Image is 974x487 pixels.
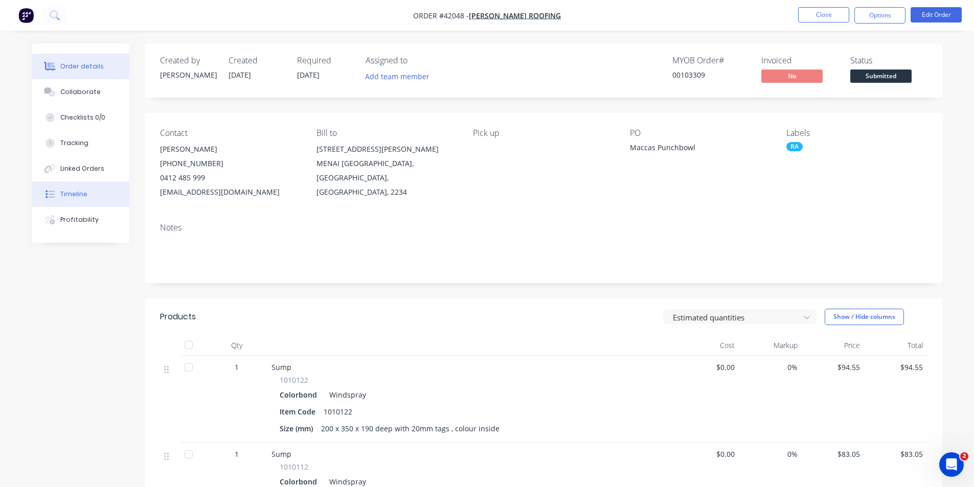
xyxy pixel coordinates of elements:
[32,79,129,105] button: Collaborate
[235,362,239,373] span: 1
[939,452,964,477] iframe: Intercom live chat
[297,56,353,65] div: Required
[280,404,320,419] div: Item Code
[359,69,435,83] button: Add team member
[802,335,865,356] div: Price
[32,181,129,207] button: Timeline
[229,56,285,65] div: Created
[739,335,802,356] div: Markup
[316,128,457,138] div: Bill to
[473,128,613,138] div: Pick up
[60,138,88,148] div: Tracking
[672,56,749,65] div: MYOB Order #
[32,54,129,79] button: Order details
[413,11,469,20] span: Order #42048 -
[60,113,105,122] div: Checklists 0/0
[60,62,104,71] div: Order details
[297,70,320,80] span: [DATE]
[798,7,849,22] button: Close
[280,421,317,436] div: Size (mm)
[825,309,904,325] button: Show / Hide columns
[280,375,308,385] span: 1010122
[160,185,300,199] div: [EMAIL_ADDRESS][DOMAIN_NAME]
[868,449,923,459] span: $83.05
[630,128,770,138] div: PO
[864,335,927,356] div: Total
[32,156,129,181] button: Linked Orders
[160,69,216,80] div: [PERSON_NAME]
[743,362,798,373] span: 0%
[316,142,457,156] div: [STREET_ADDRESS][PERSON_NAME]
[160,56,216,65] div: Created by
[160,311,196,323] div: Products
[325,387,366,402] div: Windspray
[317,421,504,436] div: 200 x 350 x 190 deep with 20mm tags , colour inside
[786,128,926,138] div: Labels
[786,142,803,151] div: RA
[806,362,860,373] span: $94.55
[280,387,321,402] div: Colorbond
[743,449,798,459] span: 0%
[854,7,905,24] button: Options
[32,130,129,156] button: Tracking
[681,449,735,459] span: $0.00
[366,69,435,83] button: Add team member
[868,362,923,373] span: $94.55
[320,404,356,419] div: 1010122
[206,335,267,356] div: Qty
[160,223,927,233] div: Notes
[316,142,457,199] div: [STREET_ADDRESS][PERSON_NAME]MENAI [GEOGRAPHIC_DATA], [GEOGRAPHIC_DATA], [GEOGRAPHIC_DATA], 2234
[229,70,251,80] span: [DATE]
[761,56,838,65] div: Invoiced
[911,7,962,22] button: Edit Order
[160,142,300,156] div: [PERSON_NAME]
[960,452,968,460] span: 2
[60,87,101,97] div: Collaborate
[630,142,758,156] div: Maccas Punchbowl
[280,461,308,472] span: 1010112
[761,69,823,82] span: No
[32,105,129,130] button: Checklists 0/0
[366,56,468,65] div: Assigned to
[676,335,739,356] div: Cost
[160,156,300,171] div: [PHONE_NUMBER]
[850,69,912,85] button: Submitted
[681,362,735,373] span: $0.00
[160,128,300,138] div: Contact
[850,56,927,65] div: Status
[806,449,860,459] span: $83.05
[160,142,300,199] div: [PERSON_NAME][PHONE_NUMBER]0412 485 999[EMAIL_ADDRESS][DOMAIN_NAME]
[60,215,99,224] div: Profitability
[18,8,34,23] img: Factory
[32,207,129,233] button: Profitability
[672,69,749,80] div: 00103309
[316,156,457,199] div: MENAI [GEOGRAPHIC_DATA], [GEOGRAPHIC_DATA], [GEOGRAPHIC_DATA], 2234
[271,362,291,372] span: Sump
[235,449,239,459] span: 1
[160,171,300,185] div: 0412 485 999
[60,190,87,199] div: Timeline
[271,449,291,459] span: Sump
[469,11,561,20] a: [PERSON_NAME] Roofing
[60,164,104,173] div: Linked Orders
[850,69,912,82] span: Submitted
